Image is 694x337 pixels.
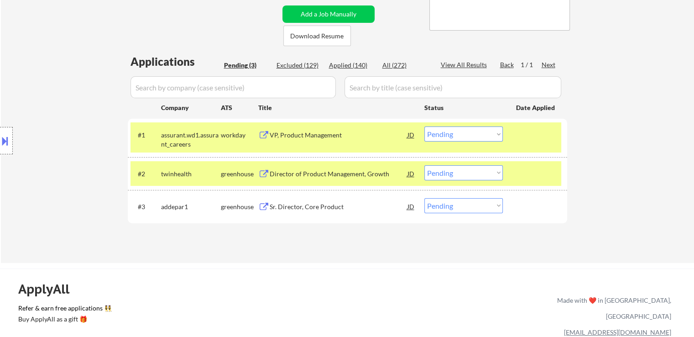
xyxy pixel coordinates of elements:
a: [EMAIL_ADDRESS][DOMAIN_NAME] [564,328,671,336]
div: Applied (140) [329,61,375,70]
div: Excluded (129) [277,61,322,70]
div: Next [542,60,556,69]
div: twinhealth [161,169,221,179]
div: Company [161,103,221,112]
div: Back [500,60,515,69]
div: 1 / 1 [521,60,542,69]
div: All (272) [382,61,428,70]
button: Download Resume [283,26,351,46]
div: JD [407,198,416,215]
div: Title [258,103,416,112]
div: greenhouse [221,169,258,179]
div: assurant.wd1.assurant_careers [161,131,221,148]
div: addepar1 [161,202,221,211]
div: workday [221,131,258,140]
div: VP, Product Management [270,131,407,140]
div: JD [407,165,416,182]
button: Add a Job Manually [282,5,375,23]
div: ApplyAll [18,281,80,297]
div: greenhouse [221,202,258,211]
input: Search by title (case sensitive) [344,76,561,98]
div: Sr. Director, Core Product [270,202,407,211]
div: Director of Product Management, Growth [270,169,407,179]
div: Buy ApplyAll as a gift 🎁 [18,316,110,322]
a: Buy ApplyAll as a gift 🎁 [18,315,110,326]
a: Refer & earn free applications 👯‍♀️ [18,305,366,315]
input: Search by company (case sensitive) [130,76,336,98]
div: View All Results [441,60,490,69]
div: Date Applied [516,103,556,112]
div: Applications [130,56,221,67]
div: Status [424,99,503,116]
div: JD [407,126,416,143]
div: Pending (3) [224,61,270,70]
div: Made with ❤️ in [GEOGRAPHIC_DATA], [GEOGRAPHIC_DATA] [553,292,671,324]
div: ATS [221,103,258,112]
